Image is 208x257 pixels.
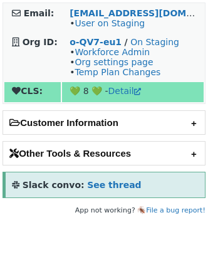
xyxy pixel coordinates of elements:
a: User on Staging [75,18,145,28]
h2: Customer Information [3,111,205,134]
strong: Email: [24,8,55,18]
a: File a bug report! [146,206,205,214]
strong: / [125,37,128,47]
a: See thread [87,180,141,190]
strong: CLS: [12,86,43,96]
span: • [70,18,145,28]
footer: App not working? 🪳 [3,204,205,217]
td: 💚 8 💚 - [62,82,204,102]
a: Org settings page [75,57,153,67]
a: Workforce Admin [75,47,150,57]
strong: Slack convo: [23,180,85,190]
a: Detail [108,86,141,96]
h2: Other Tools & Resources [3,142,205,165]
a: o-QV7-eu1 [70,37,122,47]
a: On Staging [130,37,179,47]
span: • • • [70,47,160,77]
strong: Org ID: [23,37,58,47]
a: Temp Plan Changes [75,67,160,77]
